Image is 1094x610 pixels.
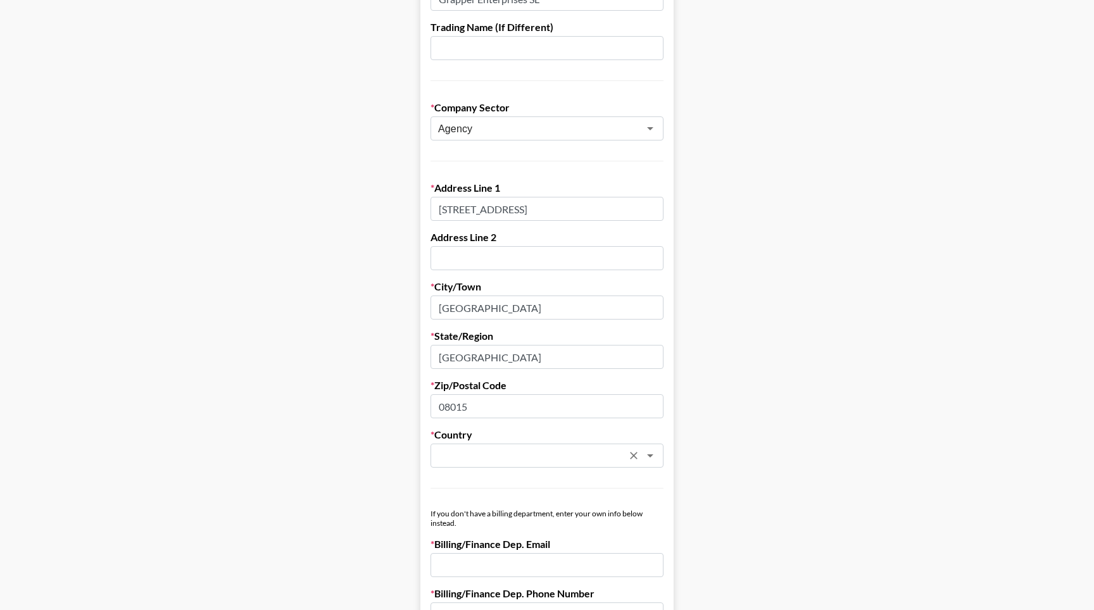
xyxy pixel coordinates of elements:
[431,330,663,342] label: State/Region
[431,379,663,392] label: Zip/Postal Code
[641,120,659,137] button: Open
[431,428,663,441] label: Country
[431,231,663,244] label: Address Line 2
[431,509,663,528] div: If you don't have a billing department, enter your own info below instead.
[431,280,663,293] label: City/Town
[431,182,663,194] label: Address Line 1
[431,21,663,34] label: Trading Name (If Different)
[431,101,663,114] label: Company Sector
[641,447,659,464] button: Open
[431,587,663,600] label: Billing/Finance Dep. Phone Number
[625,447,643,464] button: Clear
[431,538,663,551] label: Billing/Finance Dep. Email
